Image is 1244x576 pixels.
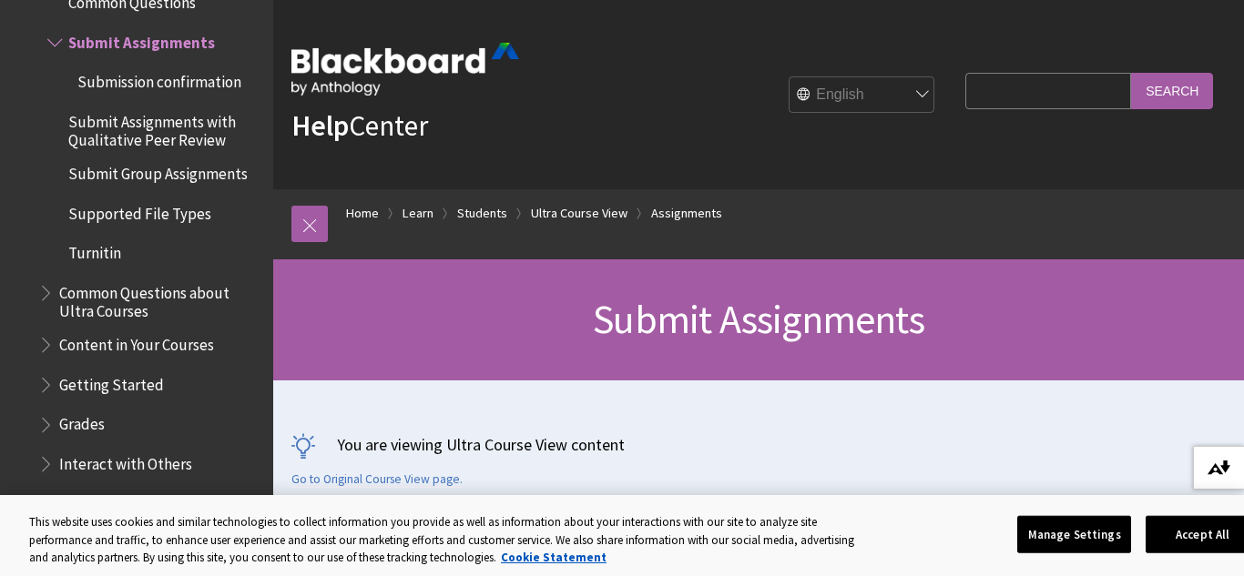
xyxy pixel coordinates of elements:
[291,107,428,144] a: HelpCenter
[59,489,260,531] span: Navigate Inside an Ultra Course
[531,202,627,225] a: Ultra Course View
[68,27,215,52] span: Submit Assignments
[1131,73,1213,108] input: Search
[59,278,260,320] span: Common Questions about Ultra Courses
[291,433,1226,456] p: You are viewing Ultra Course View content
[651,202,722,225] a: Assignments
[59,369,164,394] span: Getting Started
[59,449,192,473] span: Interact with Others
[790,77,935,114] select: Site Language Selector
[68,238,121,263] span: Turnitin
[1017,515,1131,553] button: Manage Settings
[68,198,211,223] span: Supported File Types
[346,202,379,225] a: Home
[68,158,248,183] span: Submit Group Assignments
[501,550,607,565] a: More information about your privacy, opens in a new tab
[291,471,463,488] a: Go to Original Course View page.
[59,409,105,434] span: Grades
[291,107,349,144] strong: Help
[403,202,433,225] a: Learn
[77,66,241,91] span: Submission confirmation
[68,106,260,149] span: Submit Assignments with Qualitative Peer Review
[29,513,871,567] div: This website uses cookies and similar technologies to collect information you provide as well as ...
[291,43,519,96] img: Blackboard by Anthology
[593,294,924,344] span: Submit Assignments
[59,329,214,354] span: Content in Your Courses
[457,202,507,225] a: Students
